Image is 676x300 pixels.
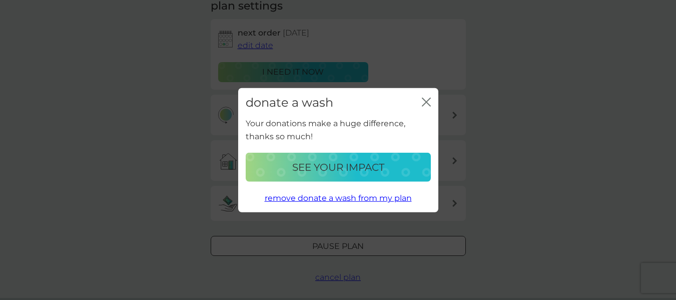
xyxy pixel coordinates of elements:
[422,97,431,108] button: close
[292,159,384,175] p: SEE YOUR IMPACT
[246,95,333,110] h2: donate a wash
[246,117,431,143] p: Your donations make a huge difference, thanks so much!
[246,153,431,182] button: SEE YOUR IMPACT
[265,192,412,205] p: remove donate a wash from my plan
